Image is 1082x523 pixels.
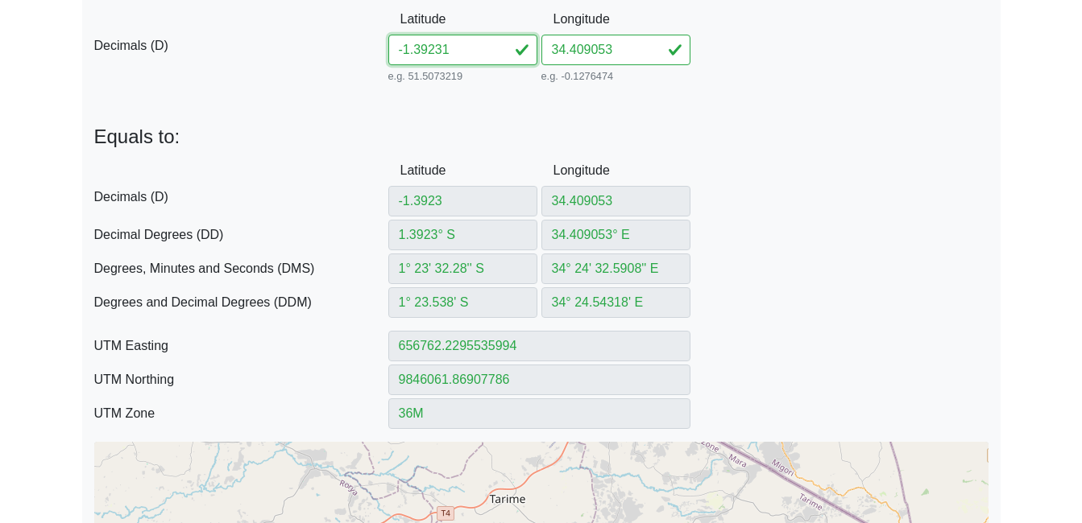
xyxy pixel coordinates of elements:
span: Decimals (D) [94,187,388,207]
label: UTM Easting [82,331,388,361]
small: e.g. 51.5073219 [388,68,537,84]
label: Longitude [541,4,591,35]
label: Longitude [541,155,591,186]
label: UTM Zone [82,398,388,429]
label: Latitude [388,4,438,35]
span: Decimals (D) [94,36,388,56]
small: e.g. -0.1276474 [541,68,690,84]
span: Degrees, Minutes and Seconds (DMS) [94,259,388,278]
span: Decimal Degrees (DD) [94,225,388,245]
p: Equals to: [94,126,989,149]
span: Degrees and Decimal Degrees (DDM) [94,293,388,312]
label: UTM Northing [82,364,388,395]
label: Latitude [388,155,438,186]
